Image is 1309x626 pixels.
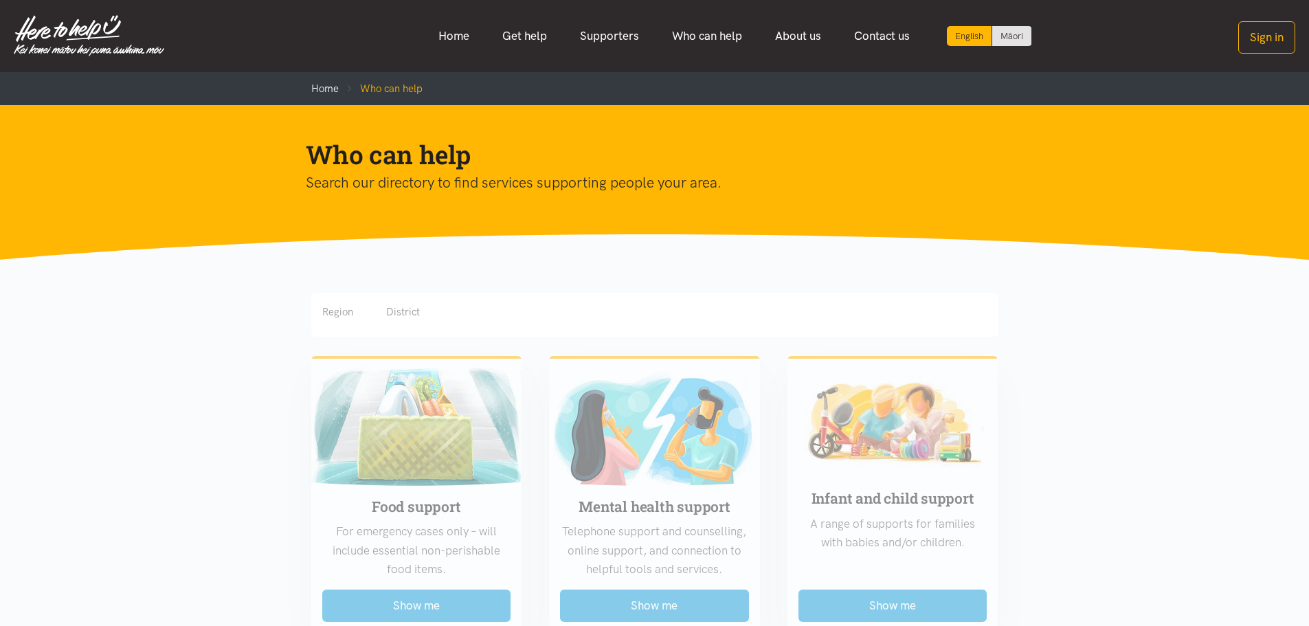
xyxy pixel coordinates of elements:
[947,26,992,46] div: Current language
[306,171,982,194] p: Search our directory to find services supporting people your area.
[386,304,420,320] div: District
[486,21,563,51] a: Get help
[992,26,1031,46] a: Switch to Te Reo Māori
[759,21,838,51] a: About us
[422,21,486,51] a: Home
[1238,21,1295,54] button: Sign in
[14,15,164,56] img: Home
[322,304,353,320] div: Region
[838,21,926,51] a: Contact us
[311,82,339,95] a: Home
[339,80,423,97] li: Who can help
[563,21,656,51] a: Supporters
[656,21,759,51] a: Who can help
[306,138,982,171] h1: Who can help
[947,26,1032,46] div: Language toggle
